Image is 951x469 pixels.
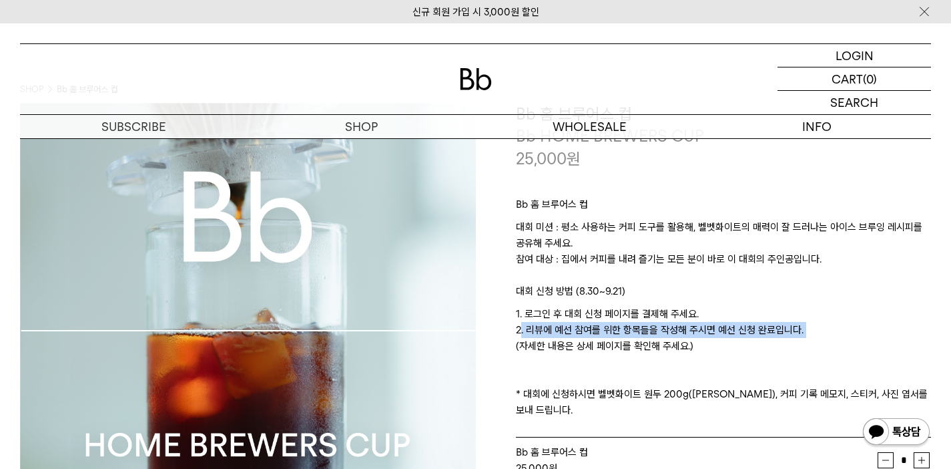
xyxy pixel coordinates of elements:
[412,6,539,18] a: 신규 회원 가입 시 3,000원 할인
[703,115,931,138] p: INFO
[516,219,932,283] p: 대회 미션 : 평소 사용하는 커피 도구를 활용해, 벨벳화이트의 매력이 잘 드러나는 아이스 브루잉 레시피를 공유해 주세요. 참여 대상 : 집에서 커피를 내려 즐기는 모든 분이 ...
[777,67,931,91] a: CART (0)
[830,91,878,114] p: SEARCH
[878,452,894,468] button: 감소
[777,44,931,67] a: LOGIN
[914,452,930,468] button: 증가
[516,446,588,458] span: Bb 홈 브루어스 컵
[20,115,248,138] a: SUBSCRIBE
[516,306,932,418] p: 1. 로그인 후 대회 신청 페이지를 결제해 주세요. 2. 리뷰에 예선 참여를 위한 항목들을 작성해 주시면 예선 신청 완료입니다. (자세한 내용은 상세 페이지를 확인해 주세요....
[832,67,863,90] p: CART
[516,196,932,219] p: Bb 홈 브루어스 컵
[836,44,874,67] p: LOGIN
[516,283,932,306] p: 대회 신청 방법 (8.30~9.21)
[460,68,492,90] img: 로고
[248,115,475,138] a: SHOP
[476,115,703,138] p: WHOLESALE
[567,149,581,168] span: 원
[862,417,931,449] img: 카카오톡 채널 1:1 채팅 버튼
[516,148,581,170] p: 25,000
[863,67,877,90] p: (0)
